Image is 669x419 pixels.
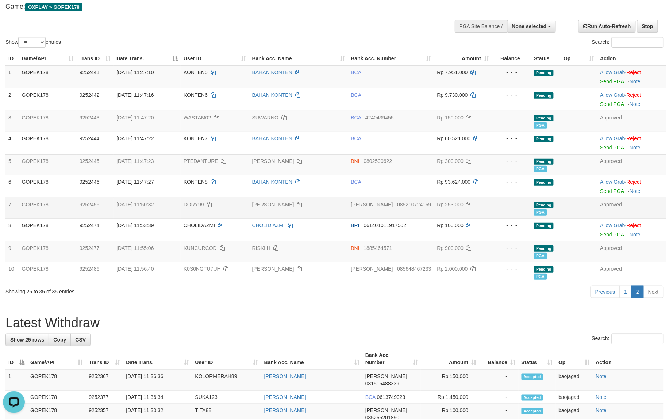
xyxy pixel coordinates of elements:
span: [DATE] 11:47:23 [116,158,154,164]
th: Bank Acc. Name: activate to sort column ascending [261,348,362,369]
td: 6 [5,175,19,198]
td: GOPEK178 [19,218,77,241]
span: BNI [351,158,360,164]
span: None selected [512,23,547,29]
button: Open LiveChat chat widget [3,3,25,25]
th: Balance: activate to sort column ascending [479,348,518,369]
span: KONTEN6 [184,92,208,98]
th: Amount: activate to sort column ascending [421,348,479,369]
span: PTEDANTURE [184,158,218,164]
a: Allow Grab [600,92,625,98]
span: DORY99 [184,202,204,207]
span: K0S0NGTU7UH [184,266,221,272]
span: Copy 061401011917502 to clipboard [364,222,407,228]
span: CSV [75,337,86,343]
span: PGA [534,166,547,172]
label: Show entries [5,37,61,48]
span: Accepted [522,408,543,414]
span: PGA [534,274,547,280]
td: 4 [5,132,19,154]
td: Approved [597,241,666,262]
span: · [600,136,627,141]
td: SUKA123 [192,391,261,404]
span: Rp 7.951.000 [437,69,468,75]
a: Allow Grab [600,136,625,141]
span: BCA [351,69,361,75]
span: BCA [351,115,361,121]
td: GOPEK178 [19,175,77,198]
td: 1 [5,369,27,391]
td: 2 [5,88,19,111]
span: KONTEN5 [184,69,208,75]
td: 5 [5,154,19,175]
span: Show 25 rows [10,337,44,343]
span: Copy 085648467233 to clipboard [397,266,431,272]
td: 9252377 [86,391,123,404]
span: Rp 253.000 [437,202,464,207]
span: 9252442 [80,92,100,98]
span: · [600,92,627,98]
span: Pending [534,202,554,208]
th: Date Trans.: activate to sort column ascending [123,348,192,369]
span: Pending [534,92,554,99]
input: Search: [612,37,664,48]
span: Rp 150.000 [437,115,464,121]
span: Rp 100.000 [437,222,464,228]
td: GOPEK178 [19,132,77,154]
span: [DATE] 11:55:06 [116,245,154,251]
span: Rp 9.730.000 [437,92,468,98]
span: · [600,69,627,75]
span: BCA [365,394,376,400]
td: Approved [597,111,666,132]
span: [PERSON_NAME] [351,266,393,272]
a: Note [630,101,641,107]
td: [DATE] 11:36:34 [123,391,192,404]
a: Stop [637,20,658,33]
span: Accepted [522,395,543,401]
span: Pending [534,136,554,142]
a: Run Auto-Refresh [578,20,636,33]
td: GOPEK178 [19,198,77,218]
td: Rp 1,450,000 [421,391,479,404]
td: Rp 150,000 [421,369,479,391]
td: [DATE] 11:36:36 [123,369,192,391]
span: [DATE] 11:47:10 [116,69,154,75]
span: Pending [534,115,554,121]
th: Bank Acc. Name: activate to sort column ascending [249,52,348,65]
span: BRI [351,222,360,228]
a: Previous [591,286,620,298]
a: Show 25 rows [5,334,49,346]
a: [PERSON_NAME] [252,158,294,164]
td: 8 [5,218,19,241]
td: GOPEK178 [19,262,77,283]
a: Reject [627,69,641,75]
span: Rp 60.521.000 [437,136,471,141]
label: Search: [592,37,664,48]
div: PGA Site Balance / [455,20,507,33]
th: User ID: activate to sort column ascending [181,52,249,65]
td: Approved [597,262,666,283]
div: - - - [495,114,528,121]
td: · [597,88,666,111]
a: Reject [627,179,641,185]
span: WASTAM02 [184,115,211,121]
span: [PERSON_NAME] [351,202,393,207]
th: Status [531,52,561,65]
a: Allow Grab [600,222,625,228]
span: 9252445 [80,158,100,164]
span: KONTEN8 [184,179,208,185]
span: 9252441 [80,69,100,75]
span: Pending [534,245,554,252]
span: Rp 300.000 [437,158,464,164]
a: 2 [631,286,644,298]
th: Status: activate to sort column ascending [519,348,556,369]
span: CHOLIDAZMI [184,222,215,228]
a: CHOLID AZMI [252,222,285,228]
td: · [597,65,666,88]
th: Balance [492,52,531,65]
td: GOPEK178 [19,241,77,262]
span: Copy 4240439455 to clipboard [365,115,394,121]
span: [DATE] 11:47:22 [116,136,154,141]
td: - [479,391,518,404]
span: PGA [534,209,547,216]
